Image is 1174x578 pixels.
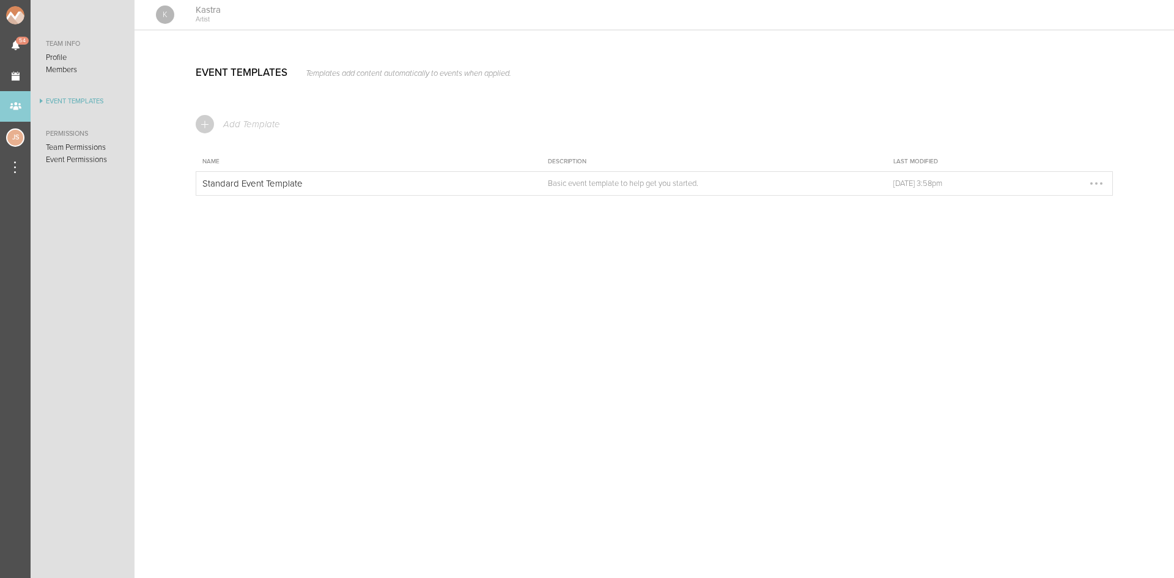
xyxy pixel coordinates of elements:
a: Permissions [31,127,135,141]
th: Last Modified [887,152,1113,172]
span: Templates add content automatically to events when applied. [306,70,511,78]
th: Description [542,152,887,172]
p: Standard Event Template [202,178,517,189]
div: Jessica Smith [6,128,24,147]
div: Kastra [156,6,174,24]
h4: Event Templates [196,67,287,78]
p: Artist [196,15,210,24]
a: Team Permissions [31,141,135,154]
a: Members [31,64,135,76]
a: Event Permissions [31,154,135,166]
h4: Kastra [196,4,221,16]
p: Add Template [222,119,280,130]
th: Name [196,152,542,172]
p: Basic event template to help get you started. [548,179,863,188]
img: NOMAD [6,6,75,24]
span: 54 [16,37,29,45]
a: Event Templates [31,94,135,109]
a: Profile [31,51,135,64]
p: 2021-06-16T19:58:00.135Z [893,179,1088,188]
a: Team Info [31,37,135,51]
